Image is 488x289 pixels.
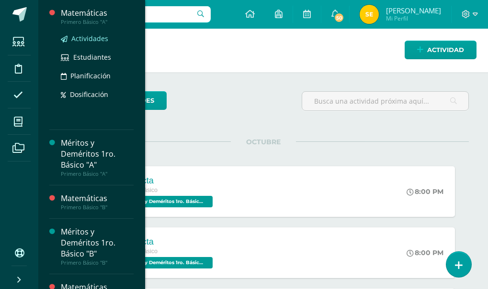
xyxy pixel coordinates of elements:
[61,138,134,171] div: Méritos y Deméritos 1ro. Básico "A"
[302,92,468,110] input: Busca una actividad próxima aquí...
[117,257,213,268] span: Méritos y Deméritos 1ro. Básico "B" 'B'
[61,70,134,81] a: Planificación
[61,8,134,25] a: MatemáticasPrimero Básico "A"
[73,53,111,62] span: Estudiantes
[61,52,134,63] a: Estudiantes
[61,138,134,177] a: Méritos y Deméritos 1ro. Básico "A"Primero Básico "A"
[61,226,134,266] a: Méritos y Deméritos 1ro. Básico "B"Primero Básico "B"
[61,33,134,44] a: Actividades
[61,89,134,100] a: Dosificación
[360,5,379,24] img: 4bad093d77cd7ecf46967f1ed9d7601c.png
[61,204,134,211] div: Primero Básico "B"
[50,29,477,72] h1: Actividades
[71,34,108,43] span: Actividades
[61,226,134,259] div: Méritos y Deméritos 1ro. Básico "B"
[117,237,215,247] div: Conducta
[61,171,134,177] div: Primero Básico "A"
[117,196,213,207] span: Méritos y Deméritos 1ro. Básico "A" 'A'
[427,41,464,59] span: Actividad
[70,90,108,99] span: Dosificación
[61,19,134,25] div: Primero Básico "A"
[117,176,215,186] div: Conducta
[334,12,344,23] span: 50
[405,41,477,59] a: Actividad
[386,14,441,22] span: Mi Perfil
[407,187,443,196] div: 8:00 PM
[61,8,134,19] div: Matemáticas
[61,193,134,204] div: Matemáticas
[70,71,111,80] span: Planificación
[61,193,134,211] a: MatemáticasPrimero Básico "B"
[386,6,441,15] span: [PERSON_NAME]
[61,259,134,266] div: Primero Básico "B"
[407,248,443,257] div: 8:00 PM
[231,138,296,146] span: OCTUBRE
